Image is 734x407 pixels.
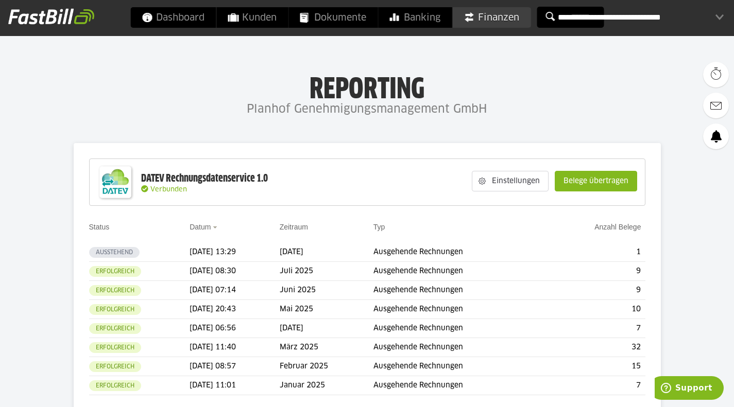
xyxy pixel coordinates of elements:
td: [DATE] 07:14 [190,281,279,300]
td: Juni 2025 [280,281,373,300]
td: [DATE] 11:01 [190,376,279,395]
a: Status [89,223,110,231]
sl-button: Einstellungen [472,171,549,191]
span: Dashboard [142,7,204,28]
td: Ausgehende Rechnungen [373,262,547,281]
td: 10 [547,300,645,319]
td: Ausgehende Rechnungen [373,357,547,376]
td: Ausgehende Rechnungen [373,319,547,338]
span: Banking [389,7,440,28]
span: Verbunden [150,186,187,193]
sl-badge: Erfolgreich [89,342,141,353]
td: [DATE] 08:57 [190,357,279,376]
td: 7 [547,376,645,395]
td: Ausgehende Rechnungen [373,281,547,300]
td: [DATE] 20:43 [190,300,279,319]
h1: Reporting [103,73,631,99]
td: 1 [547,243,645,262]
td: Januar 2025 [280,376,373,395]
a: Datum [190,223,211,231]
span: Finanzen [464,7,519,28]
td: 32 [547,338,645,357]
td: Mai 2025 [280,300,373,319]
td: 15 [547,357,645,376]
sl-badge: Erfolgreich [89,323,141,334]
td: Ausgehende Rechnungen [373,243,547,262]
sl-badge: Erfolgreich [89,285,141,296]
td: 9 [547,262,645,281]
span: Kunden [228,7,277,28]
td: [DATE] 06:56 [190,319,279,338]
a: Banking [378,7,452,28]
td: 7 [547,319,645,338]
sl-badge: Erfolgreich [89,380,141,391]
img: sort_desc.gif [213,226,219,228]
a: Zeitraum [280,223,308,231]
img: DATEV-Datenservice Logo [95,162,136,203]
td: [DATE] 13:29 [190,243,279,262]
td: 9 [547,281,645,300]
a: Anzahl Belege [594,223,641,231]
td: [DATE] [280,243,373,262]
a: Typ [373,223,385,231]
td: [DATE] 11:40 [190,338,279,357]
td: Ausgehende Rechnungen [373,376,547,395]
sl-badge: Erfolgreich [89,361,141,372]
img: fastbill_logo_white.png [8,8,94,25]
td: Juli 2025 [280,262,373,281]
td: Februar 2025 [280,357,373,376]
a: Dashboard [130,7,216,28]
iframe: Öffnet ein Widget, in dem Sie weitere Informationen finden [655,376,724,402]
a: Dokumente [288,7,378,28]
td: [DATE] 08:30 [190,262,279,281]
sl-badge: Erfolgreich [89,304,141,315]
td: Ausgehende Rechnungen [373,338,547,357]
sl-button: Belege übertragen [555,171,637,191]
a: Kunden [216,7,288,28]
sl-badge: Ausstehend [89,247,140,258]
a: Finanzen [452,7,531,28]
td: Ausgehende Rechnungen [373,300,547,319]
td: März 2025 [280,338,373,357]
td: [DATE] [280,319,373,338]
div: DATEV Rechnungsdatenservice 1.0 [141,172,268,185]
span: Dokumente [300,7,366,28]
sl-badge: Erfolgreich [89,266,141,277]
